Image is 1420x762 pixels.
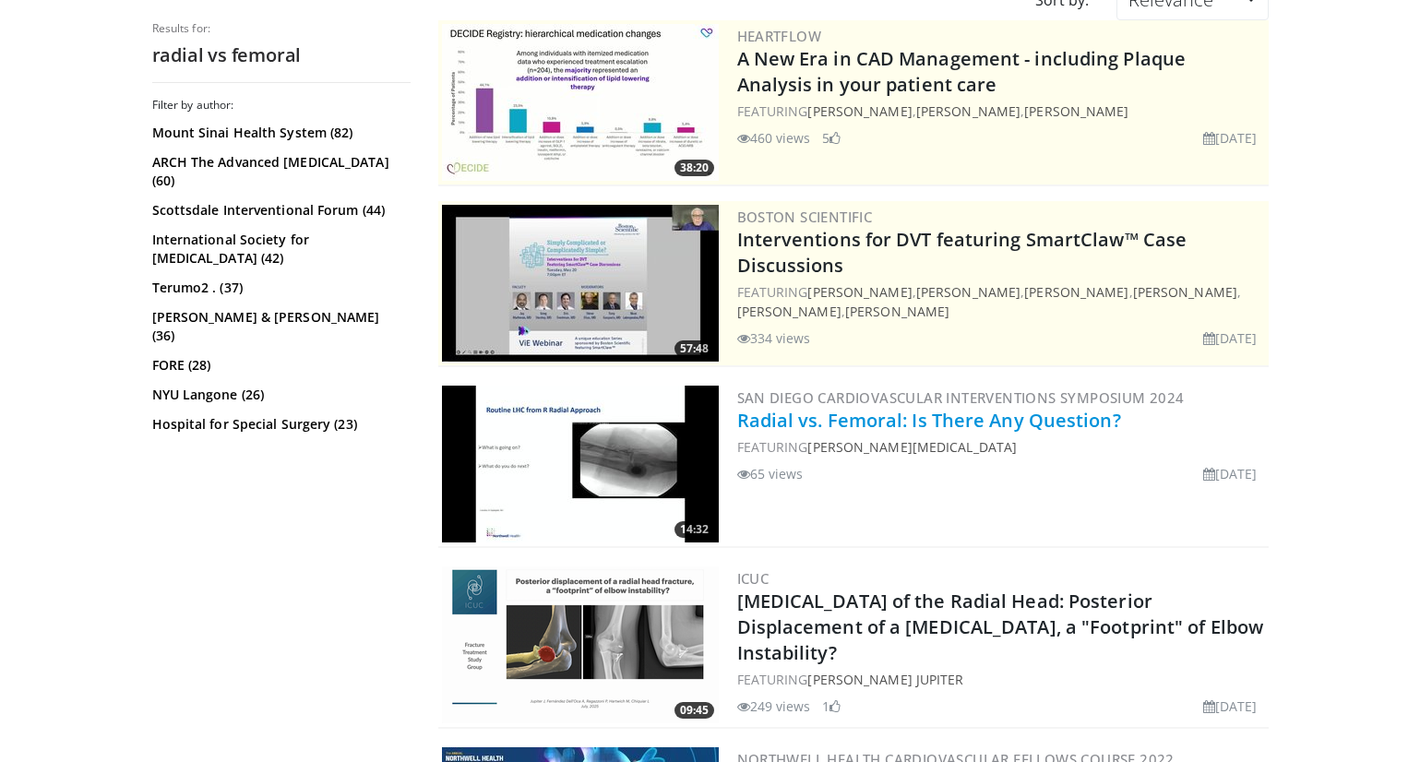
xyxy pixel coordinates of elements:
li: 1 [822,697,841,716]
a: San Diego Cardiovascular Interventions Symposium 2024 [737,388,1185,407]
a: ARCH The Advanced [MEDICAL_DATA] (60) [152,153,406,190]
li: [DATE] [1203,697,1258,716]
li: 334 views [737,328,811,348]
li: 5 [822,128,841,148]
div: FEATURING , , [737,101,1265,121]
a: Boston Scientific [737,208,873,226]
a: 09:45 [442,566,719,723]
a: [PERSON_NAME] [807,102,912,120]
a: Hospital for Special Surgery (23) [152,415,406,434]
a: Heartflow [737,27,822,45]
a: 14:32 [442,386,719,542]
h3: Filter by author: [152,98,411,113]
span: 57:48 [674,340,714,357]
a: [PERSON_NAME] [845,303,949,320]
a: NYU Langone (26) [152,386,406,404]
a: [MEDICAL_DATA] of the Radial Head: Posterior Displacement of a [MEDICAL_DATA], a "Footprint" of E... [737,589,1264,665]
a: [PERSON_NAME] [807,283,912,301]
span: 14:32 [674,521,714,538]
a: [PERSON_NAME] [1133,283,1237,301]
a: 38:20 [442,24,719,181]
a: Mount Sinai Health System (82) [152,124,406,142]
li: [DATE] [1203,328,1258,348]
a: FORE (28) [152,356,406,375]
a: A New Era in CAD Management - including Plaque Analysis in your patient care [737,46,1187,97]
div: FEATURING , , , , , [737,282,1265,321]
a: [PERSON_NAME] [916,102,1020,120]
a: [PERSON_NAME] & [PERSON_NAME] (36) [152,308,406,345]
a: [PERSON_NAME] Jupiter [807,671,963,688]
li: [DATE] [1203,128,1258,148]
p: Results for: [152,21,411,36]
span: 09:45 [674,702,714,719]
a: Scottsdale Interventional Forum (44) [152,201,406,220]
a: [PERSON_NAME] [1024,102,1128,120]
div: FEATURING [737,437,1265,457]
img: cb50f203-b60d-40ba-aef3-10f35c6c1e39.png.300x170_q85_crop-smart_upscale.png [442,566,719,723]
a: Terumo2 . (37) [152,279,406,297]
a: ICUC [737,569,770,588]
li: [DATE] [1203,464,1258,483]
li: 460 views [737,128,811,148]
img: 4838d00a-37c1-4633-8ebe-9c6cc6985ae9.300x170_q85_crop-smart_upscale.jpg [442,386,719,542]
li: 249 views [737,697,811,716]
li: 65 views [737,464,804,483]
img: 738d0e2d-290f-4d89-8861-908fb8b721dc.300x170_q85_crop-smart_upscale.jpg [442,24,719,181]
a: [PERSON_NAME] [737,303,841,320]
h2: radial vs femoral [152,43,411,67]
a: [PERSON_NAME] [916,283,1020,301]
span: 38:20 [674,160,714,176]
a: [PERSON_NAME][MEDICAL_DATA] [807,438,1017,456]
a: [PERSON_NAME] [1024,283,1128,301]
a: Radial vs. Femoral: Is There Any Question? [737,408,1121,433]
a: International Society for [MEDICAL_DATA] (42) [152,231,406,268]
img: f80d5c17-e695-4770-8d66-805e03df8342.300x170_q85_crop-smart_upscale.jpg [442,205,719,362]
div: FEATURING [737,670,1265,689]
a: Interventions for DVT featuring SmartClaw™ Case Discussions [737,227,1187,278]
a: 57:48 [442,205,719,362]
